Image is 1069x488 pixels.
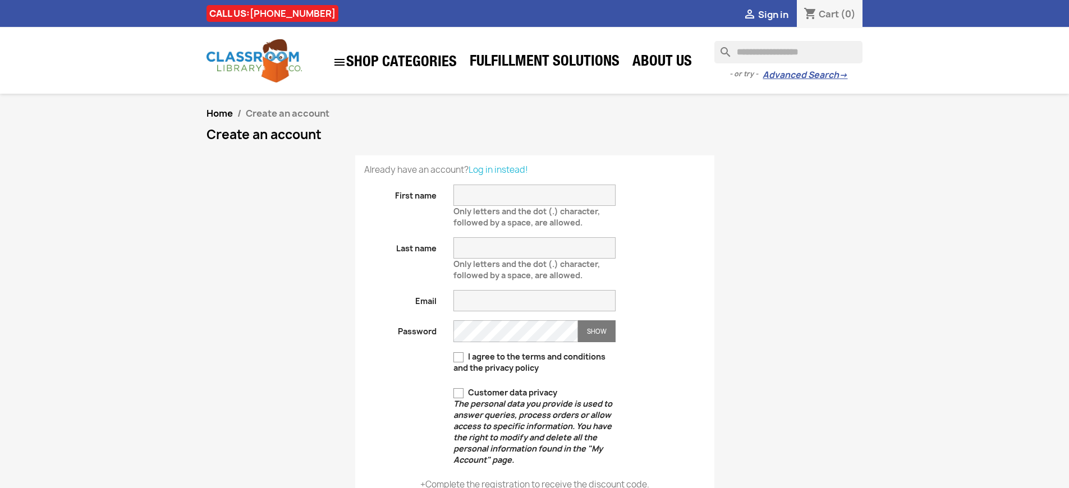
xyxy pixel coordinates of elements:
span: Only letters and the dot (.) character, followed by a space, are allowed. [453,201,600,228]
a:  Sign in [743,8,788,21]
a: Home [207,107,233,119]
label: Last name [356,237,446,254]
input: Password input [453,320,578,342]
i:  [743,8,756,22]
img: Classroom Library Company [207,39,302,82]
i:  [333,56,346,69]
label: I agree to the terms and conditions and the privacy policy [453,351,616,374]
a: SHOP CATEGORIES [327,50,462,75]
a: Fulfillment Solutions [464,52,625,74]
label: Email [356,290,446,307]
button: Show [578,320,616,342]
a: Advanced Search→ [763,70,847,81]
a: [PHONE_NUMBER] [250,7,336,20]
i: shopping_cart [804,8,817,21]
span: Sign in [758,8,788,21]
span: (0) [841,8,856,20]
a: Log in instead! [469,164,528,176]
span: Cart [819,8,839,20]
a: About Us [627,52,698,74]
label: Customer data privacy [453,387,616,466]
label: First name [356,185,446,201]
em: The personal data you provide is used to answer queries, process orders or allow access to specif... [453,398,612,465]
input: Search [714,41,862,63]
p: Already have an account? [364,164,705,176]
div: CALL US: [207,5,338,22]
label: Password [356,320,446,337]
span: - or try - [730,68,763,80]
span: Only letters and the dot (.) character, followed by a space, are allowed. [453,254,600,280]
span: → [839,70,847,81]
i: search [714,41,728,54]
h1: Create an account [207,128,863,141]
span: Create an account [246,107,329,119]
